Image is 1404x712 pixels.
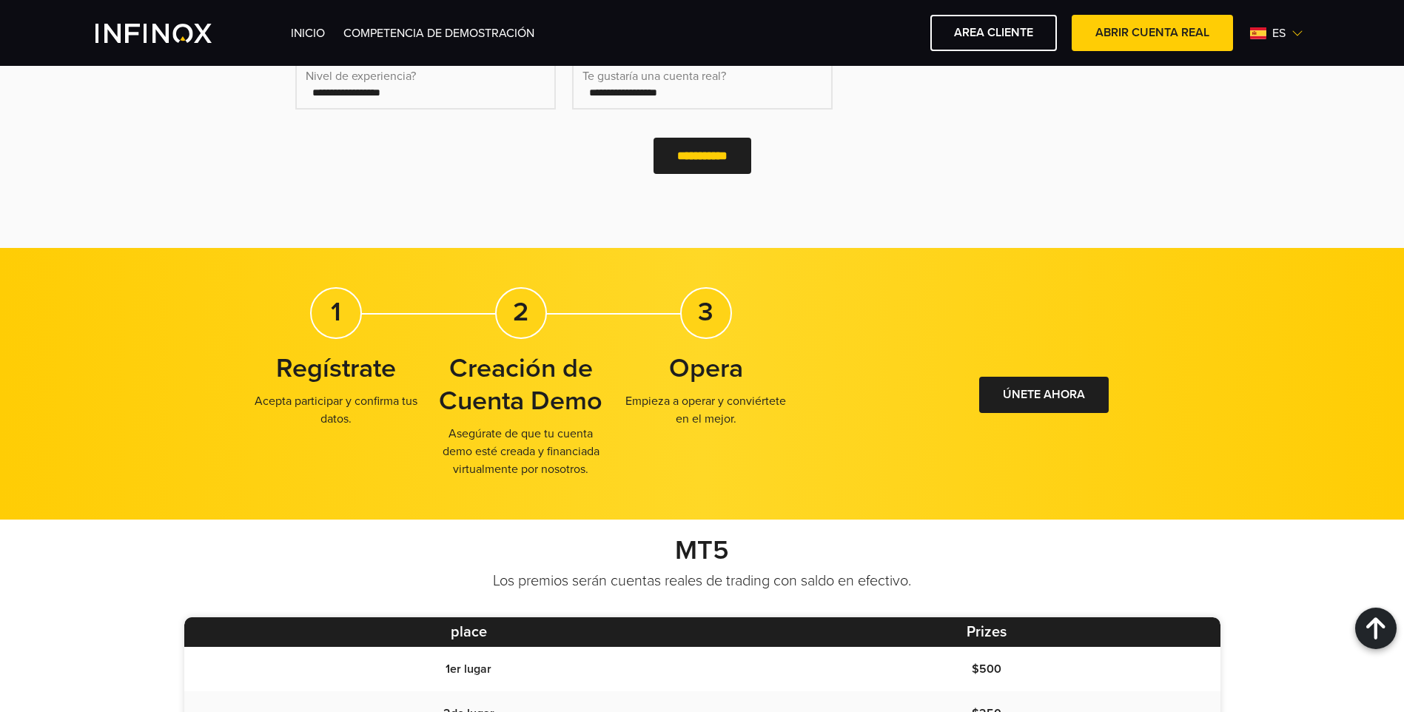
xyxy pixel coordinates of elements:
[513,296,528,328] strong: 2
[675,534,729,566] strong: MT5
[331,296,341,328] strong: 1
[291,26,325,41] a: INICIO
[95,24,246,43] a: INFINOX Vite
[753,647,1220,691] td: $500
[439,352,602,417] strong: Creación de Cuenta Demo
[251,392,421,428] p: Acepta participar y confirma tus datos.
[979,377,1109,413] a: ÚNETE AHORA
[621,392,791,428] p: Empieza a operar y conviértete en el mejor.
[436,425,606,478] p: Asegúrate de que tu cuenta demo esté creada y financiada virtualmente por nosotros.
[184,571,1220,591] p: Los premios serán cuentas reales de trading con saldo en efectivo.
[1266,24,1292,42] span: es
[753,617,1220,647] th: Prizes
[184,617,754,647] th: place
[184,647,754,691] td: 1er lugar
[669,352,743,384] strong: Opera
[276,352,396,384] strong: Regístrate
[343,26,534,41] a: Competencia de Demostración
[1072,15,1233,51] a: ABRIR CUENTA REAL
[698,296,713,328] strong: 3
[930,15,1057,51] a: AREA CLIENTE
